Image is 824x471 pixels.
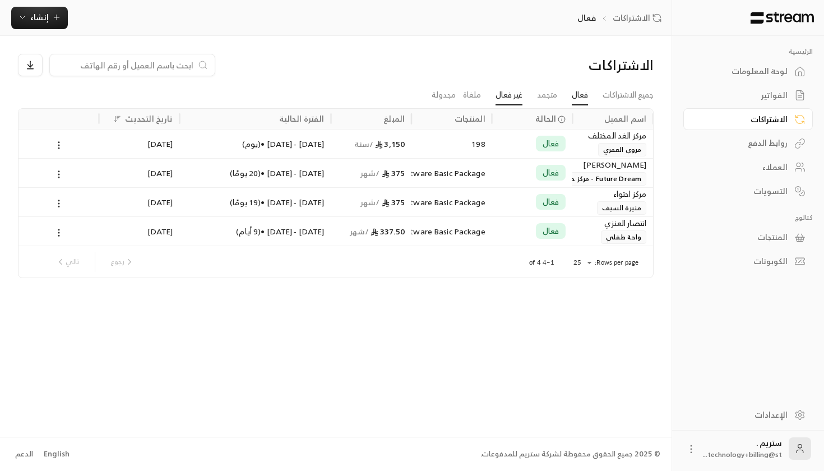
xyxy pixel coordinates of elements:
a: جميع الاشتراكات [603,85,654,105]
div: 375 [337,159,405,187]
div: المنتجات [455,112,485,126]
span: / شهر [350,224,369,238]
div: [DATE] - [DATE] • ( 19 يومًا ) [186,188,324,216]
span: / شهر [360,195,380,209]
div: 198 [418,130,485,158]
div: تاريخ التحديث [125,112,173,126]
div: الإعدادات [697,409,788,421]
a: ملغاة [463,85,481,105]
div: الاشتراكات [503,56,654,74]
div: 337.50 [337,217,405,246]
div: English [44,449,70,460]
a: روابط الدفع [683,132,813,154]
p: 1–4 of 4 [529,258,554,267]
a: الكوبونات [683,251,813,273]
img: Logo [749,12,815,24]
div: © 2025 جميع الحقوق محفوظة لشركة ستريم للمدفوعات. [480,449,660,460]
div: 375 [337,188,405,216]
div: [DATE] [106,159,173,187]
div: [DATE] - [DATE] • ( يوم ) [186,130,324,158]
span: فعال [543,138,559,149]
div: لوحة المعلومات [697,66,788,77]
div: [DATE] [106,130,173,158]
a: الفواتير [683,85,813,107]
span: فعال [543,167,559,178]
span: إنشاء [30,10,49,24]
div: Stream Software Basic Package [418,188,485,216]
div: Stream Software Basic Package [418,217,485,246]
a: التسويات [683,180,813,202]
div: انتصار العنزي [579,217,646,229]
div: 3,150 [337,130,405,158]
div: [DATE] [106,217,173,246]
a: متجمد [537,85,557,105]
div: روابط الدفع [697,137,788,149]
button: إنشاء [11,7,68,29]
div: المبلغ [383,112,405,126]
div: مركز الغد المختلف [579,130,646,142]
div: مركز احتواء [579,188,646,200]
div: ستريم . [703,437,782,460]
button: Sort [110,112,124,126]
span: واحة طفلي [601,230,646,244]
a: الاشتراكات [613,12,666,24]
span: مروى العمري [598,143,646,156]
div: اسم العميل [604,112,646,126]
span: / سنة [354,137,374,151]
a: الإعدادات [683,404,813,426]
div: [DATE] - [DATE] • ( 20 يومًا ) [186,159,324,187]
span: Future Dream - مركز حلم المستقبل [526,172,646,186]
p: كتالوج [683,213,813,222]
p: Rows per page: [595,258,638,267]
span: فعال [543,196,559,207]
div: العملاء [697,161,788,173]
p: فعال [577,12,596,24]
a: فعال [572,85,588,105]
span: / شهر [360,166,380,180]
div: 25 [568,256,595,270]
span: الحالة [535,113,556,124]
div: الفواتير [697,90,788,101]
span: منيرة السيف [597,201,646,215]
div: الاشتراكات [697,114,788,125]
div: الكوبونات [697,256,788,267]
div: [DATE] - [DATE] • ( 9 أيام ) [186,217,324,246]
nav: breadcrumb [577,12,665,24]
div: الفترة الحالية [279,112,325,126]
p: الرئيسية [683,47,813,56]
input: ابحث باسم العميل أو رقم الهاتف [57,59,193,71]
div: Stream Software Basic Package [418,159,485,187]
div: المنتجات [697,232,788,243]
a: غير فعال [496,85,522,105]
div: [DATE] [106,188,173,216]
div: [PERSON_NAME] [579,159,646,171]
div: التسويات [697,186,788,197]
span: فعال [543,225,559,237]
a: لوحة المعلومات [683,61,813,82]
a: الاشتراكات [683,108,813,130]
a: الدعم [11,444,36,464]
a: العملاء [683,156,813,178]
a: المنتجات [683,227,813,248]
a: مجدولة [432,85,456,105]
span: technology+billing@st... [703,449,782,460]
